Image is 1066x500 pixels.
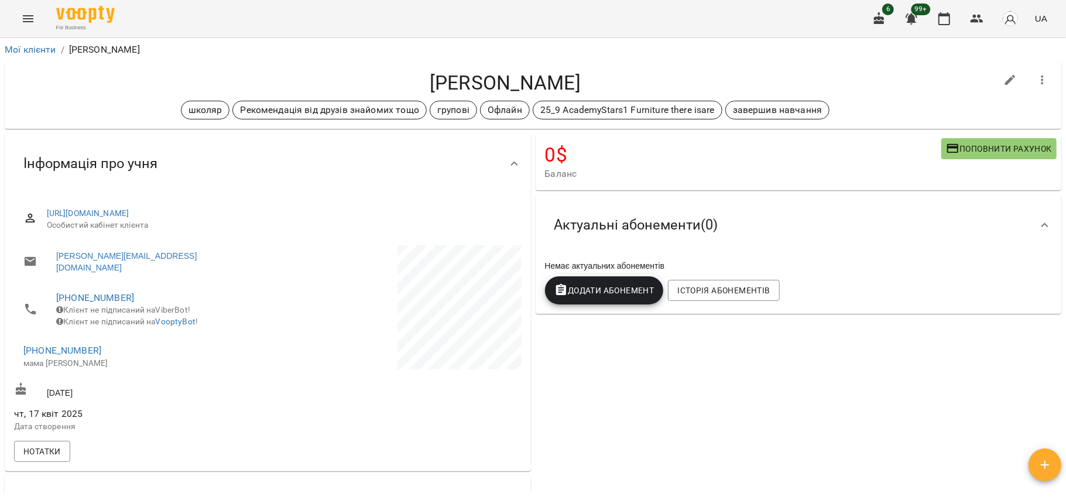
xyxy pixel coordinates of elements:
a: [PHONE_NUMBER] [23,345,101,356]
button: Нотатки [14,441,70,462]
p: мама [PERSON_NAME] [23,358,256,369]
div: школяр [181,101,230,119]
span: чт, 17 квіт 2025 [14,407,265,421]
p: Дата створення [14,421,265,433]
a: [PHONE_NUMBER] [56,292,134,303]
p: Рекомендація від друзів знайомих тощо [240,103,419,117]
p: школяр [188,103,222,117]
nav: breadcrumb [5,43,1061,57]
span: Історія абонементів [677,283,770,297]
p: 25_9 AcademyStars1 Furniture there isare [540,103,715,117]
a: [URL][DOMAIN_NAME] [47,208,129,218]
button: UA [1030,8,1052,29]
span: Нотатки [23,444,61,458]
button: Menu [14,5,42,33]
div: 25_9 AcademyStars1 Furniture there isare [533,101,722,119]
span: Клієнт не підписаний на ViberBot! [56,305,190,314]
a: VooptyBot [156,317,196,326]
p: групові [437,103,469,117]
div: завершив навчання [725,101,830,119]
span: Клієнт не підписаний на ! [56,317,198,326]
button: Історія абонементів [668,280,779,301]
img: Voopty Logo [56,6,115,23]
div: групові [430,101,477,119]
div: Немає актуальних абонементів [543,258,1055,274]
span: 6 [882,4,894,15]
span: Актуальні абонементи ( 0 ) [554,216,718,234]
div: Інформація про учня [5,133,531,194]
span: For Business [56,24,115,32]
button: Додати Абонемент [545,276,664,304]
span: Баланс [545,167,941,181]
div: Актуальні абонементи(0) [536,195,1062,255]
span: Поповнити рахунок [946,142,1052,156]
p: завершив навчання [733,103,822,117]
span: 99+ [911,4,931,15]
li: / [61,43,64,57]
button: Поповнити рахунок [941,138,1057,159]
div: Офлайн [480,101,530,119]
a: [PERSON_NAME][EMAIL_ADDRESS][DOMAIN_NAME] [56,250,256,273]
h4: 0 $ [545,143,941,167]
p: [PERSON_NAME] [69,43,140,57]
img: avatar_s.png [1002,11,1019,27]
span: Особистий кабінет клієнта [47,220,512,231]
div: Рекомендація від друзів знайомих тощо [232,101,426,119]
span: UA [1035,12,1047,25]
a: Мої клієнти [5,44,56,55]
div: [DATE] [12,380,268,402]
p: Офлайн [488,103,522,117]
h4: [PERSON_NAME] [14,71,996,95]
span: Додати Абонемент [554,283,654,297]
span: Інформація про учня [23,155,157,173]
